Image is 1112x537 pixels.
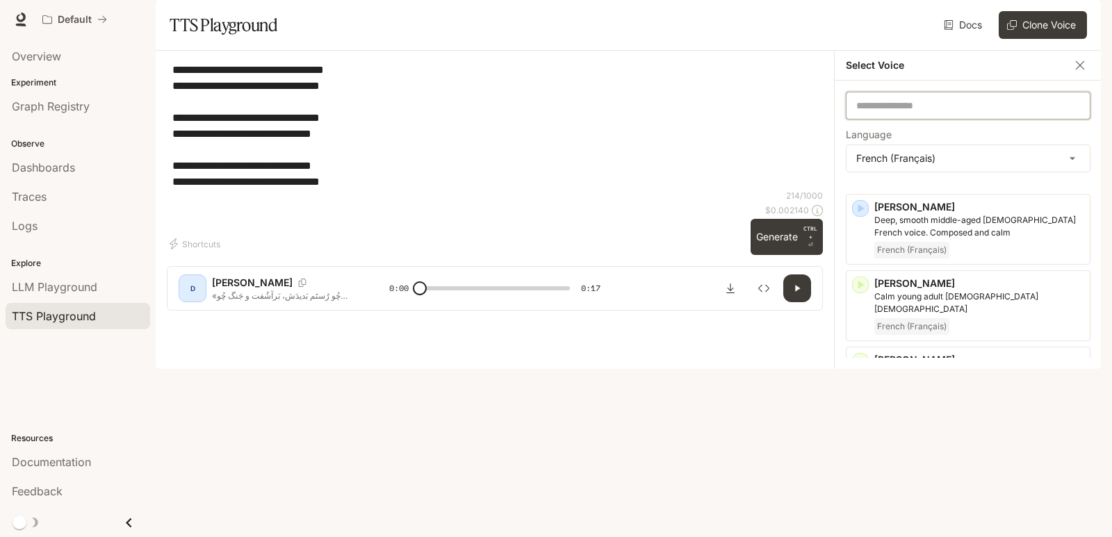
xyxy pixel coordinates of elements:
span: French (Français) [874,318,949,335]
button: Clone Voice [999,11,1087,39]
p: ⏎ [803,224,817,249]
button: Shortcuts [167,233,226,255]
button: Copy Voice ID [293,279,312,287]
a: Docs [941,11,988,39]
div: French (Français) [847,145,1090,172]
div: D [181,277,204,299]
p: [PERSON_NAME] [212,276,293,290]
p: [PERSON_NAME] [874,200,1084,214]
p: Calm young adult French male [874,290,1084,315]
p: [PERSON_NAME] [874,276,1084,290]
span: 0:00 [389,281,409,295]
span: French (Français) [874,242,949,258]
p: Default [58,14,92,26]
span: 0:17 [581,281,600,295]
h1: TTS Playground [170,11,277,39]
button: GenerateCTRL +⏎ [751,219,823,255]
p: CTRL + [803,224,817,241]
button: Download audio [717,274,744,302]
p: «چُو رُستَم بَدیدَش، بَرآشُفت و جَنگ چُو شیرِ زِیان، بَرفُروخْتَش بِرَنگ بِه شَمشیر و گُرز و بِه ... [212,290,356,301]
button: All workspaces [36,6,113,33]
p: Language [846,130,892,140]
button: Inspect [750,274,778,302]
p: Deep, smooth middle-aged male French voice. Composed and calm [874,214,1084,239]
p: [PERSON_NAME] [874,353,1084,367]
